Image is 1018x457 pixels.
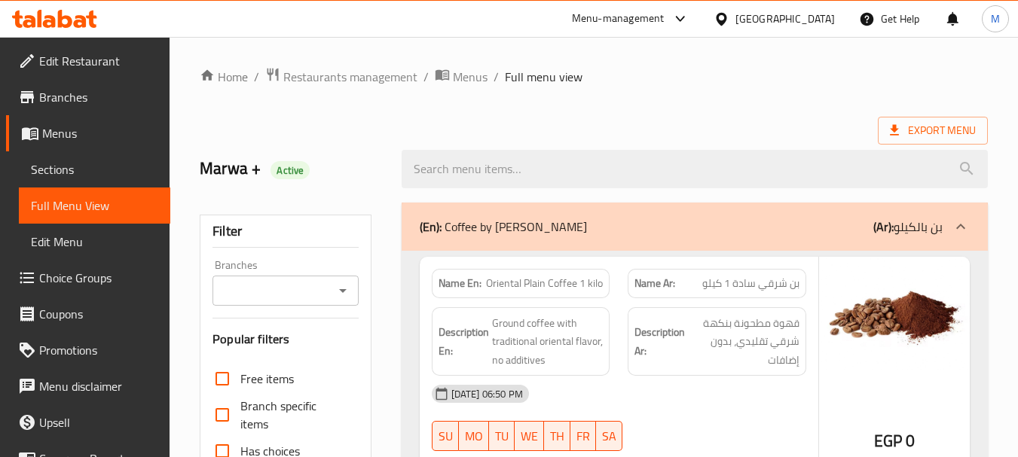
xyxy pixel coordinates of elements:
span: Branch specific items [240,397,346,433]
span: WE [521,425,538,447]
span: EGP [874,426,902,455]
span: Branches [39,88,158,106]
button: TU [489,421,515,451]
a: Upsell [6,404,170,440]
a: Menus [6,115,170,151]
li: / [423,68,429,86]
a: Branches [6,79,170,115]
span: Oriental Plain Coffee 1 kilo [486,276,603,291]
span: Active [271,163,310,178]
li: / [254,68,259,86]
span: Ground coffee with traditional oriental flavor, no additives [492,314,604,370]
img: %D8%B4%D8%B1%D9%82%D9%8A_%D8%B3%D8%A7%D8%AF%D8%A9638911922986804034.jpg [819,257,970,370]
b: (Ar): [873,215,894,238]
input: search [402,150,988,188]
a: Edit Restaurant [6,43,170,79]
a: Choice Groups [6,260,170,296]
span: Coupons [39,305,158,323]
a: Promotions [6,332,170,368]
span: Export Menu [890,121,976,140]
a: Full Menu View [19,187,170,224]
a: Coupons [6,296,170,332]
span: TU [495,425,509,447]
b: (En): [420,215,442,238]
span: SA [602,425,616,447]
span: Choice Groups [39,269,158,287]
button: FR [570,421,596,451]
p: Coffee by [PERSON_NAME] [420,218,587,236]
span: Menus [453,68,488,86]
span: Restaurants management [283,68,417,86]
button: SU [432,421,459,451]
span: M [991,11,1000,27]
span: Edit Menu [31,233,158,251]
span: Full menu view [505,68,582,86]
span: 0 [906,426,915,455]
button: TH [544,421,570,451]
strong: Description Ar: [634,323,685,360]
span: Menus [42,124,158,142]
strong: Name En: [439,276,481,291]
button: MO [459,421,489,451]
span: Promotions [39,341,158,359]
span: بن شرقي سادة 1 كيلو [702,276,799,291]
nav: breadcrumb [200,67,988,87]
span: Edit Restaurant [39,52,158,70]
div: Active [271,161,310,179]
li: / [494,68,499,86]
span: [DATE] 06:50 PM [445,387,529,401]
span: SU [439,425,453,447]
span: Menu disclaimer [39,377,158,395]
button: WE [515,421,544,451]
button: Open [332,280,353,301]
a: Restaurants management [265,67,417,87]
a: Menus [435,67,488,87]
span: قهوة مطحونة بنكهة شرقي تقليدي، بدون إضافات [688,314,799,370]
a: Sections [19,151,170,187]
span: FR [576,425,590,447]
a: Menu disclaimer [6,368,170,404]
span: Full Menu View [31,197,158,215]
strong: Description En: [439,323,489,360]
span: TH [550,425,564,447]
a: Edit Menu [19,224,170,260]
span: Free items [240,370,294,388]
span: MO [465,425,483,447]
strong: Name Ar: [634,276,675,291]
div: Menu-management [572,10,665,28]
span: Sections [31,160,158,178]
h2: Marwa + [200,157,383,180]
button: SA [596,421,622,451]
h3: Popular filters [212,331,358,348]
a: Home [200,68,248,86]
span: Export Menu [878,117,988,145]
p: بن بالكيلو [873,218,943,236]
div: [GEOGRAPHIC_DATA] [735,11,835,27]
div: (En): Coffee by [PERSON_NAME](Ar):بن بالكيلو [402,203,988,251]
span: Upsell [39,413,158,431]
div: Filter [212,215,358,248]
